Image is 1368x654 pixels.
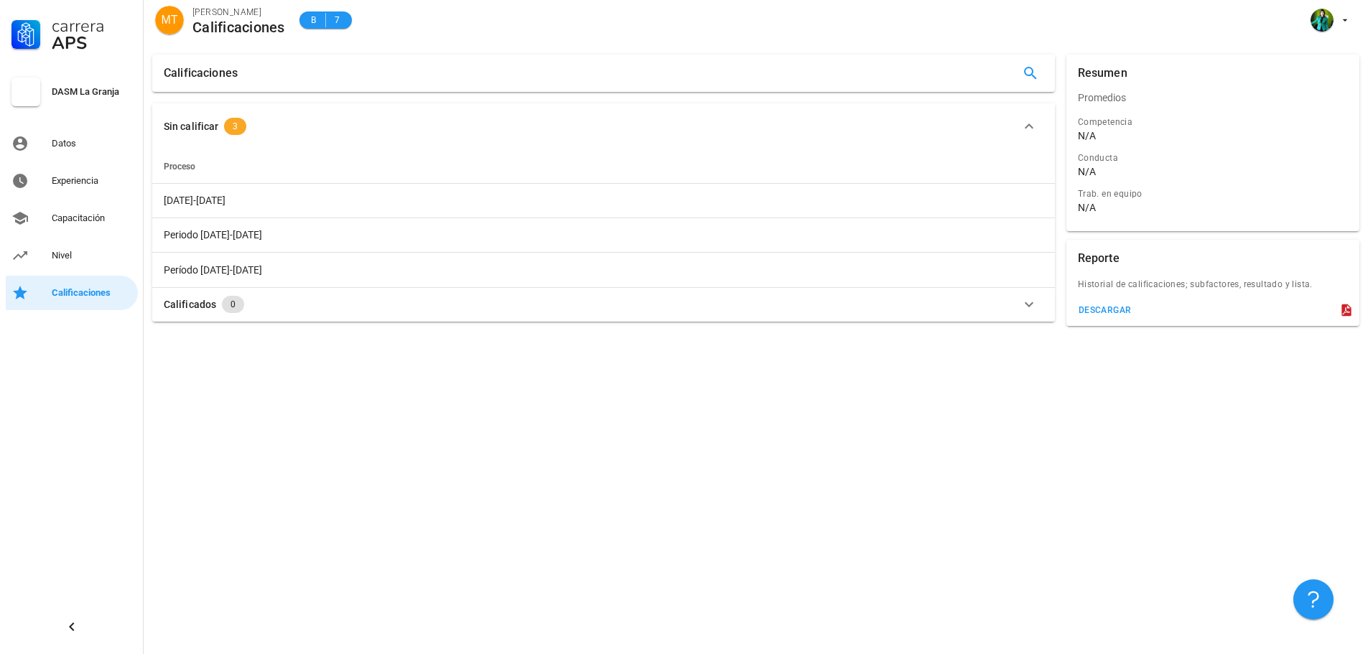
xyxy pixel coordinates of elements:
div: Trab. en equipo [1078,187,1348,201]
div: Nivel [52,250,132,261]
div: Promedios [1066,80,1359,115]
a: Datos [6,126,138,161]
div: Experiencia [52,175,132,187]
div: Reporte [1078,240,1120,277]
button: Sin calificar 3 [152,103,1055,149]
span: B [308,13,320,27]
div: Historial de calificaciones; subfactores, resultado y lista. [1066,277,1359,300]
div: Datos [52,138,132,149]
div: Calificados [164,296,216,312]
div: Calificaciones [52,287,132,299]
span: 0 [231,296,236,313]
span: Período [DATE]-[DATE] [164,264,262,276]
div: Capacitación [52,212,132,224]
div: Competencia [1078,115,1348,129]
div: [PERSON_NAME] [192,5,285,19]
th: Proceso [152,149,1055,184]
div: Carrera [52,17,132,34]
div: Conducta [1078,151,1348,165]
div: Sin calificar [164,118,218,134]
button: descargar [1072,300,1137,320]
div: APS [52,34,132,52]
div: avatar [1311,9,1334,32]
div: Calificaciones [192,19,285,35]
a: Experiencia [6,164,138,198]
span: [DATE]-[DATE] [164,195,225,206]
div: DASM La Granja [52,86,132,98]
span: MT [161,6,177,34]
button: Calificados 0 [152,287,1055,322]
span: 7 [332,13,343,27]
div: Calificaciones [164,55,238,92]
div: N/A [1078,165,1096,178]
div: descargar [1078,305,1132,315]
span: Proceso [164,162,195,172]
div: avatar [155,6,184,34]
span: 3 [233,118,238,135]
div: Resumen [1078,55,1127,92]
a: Nivel [6,238,138,273]
div: N/A [1078,201,1096,214]
a: Calificaciones [6,276,138,310]
div: N/A [1078,129,1096,142]
a: Capacitación [6,201,138,235]
span: Periodo [DATE]-[DATE] [164,229,262,240]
